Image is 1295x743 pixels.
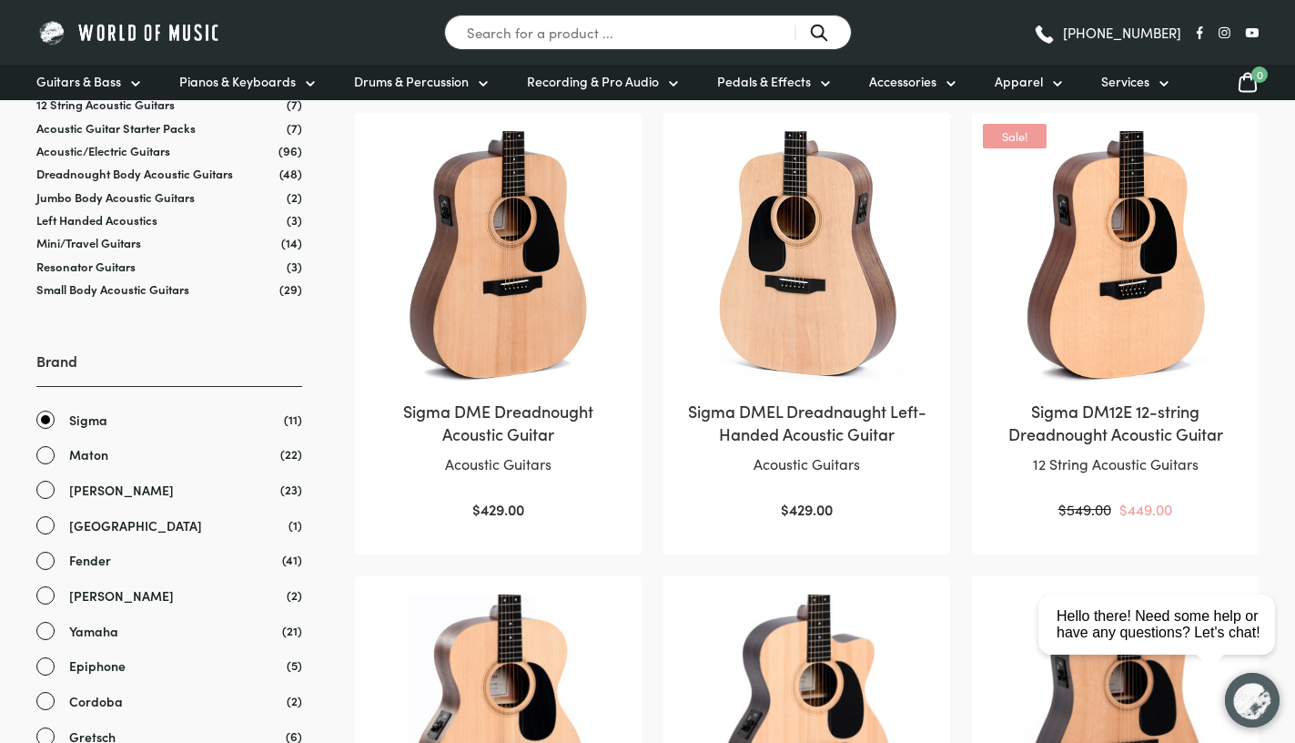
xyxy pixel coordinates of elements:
[781,499,833,519] bdi: 429.00
[36,234,141,251] a: Mini/Travel Guitars
[472,499,524,519] bdi: 429.00
[36,621,302,642] a: Yamaha
[69,621,118,642] span: Yamaha
[36,550,302,571] a: Fender
[373,131,623,382] img: Sigma DME Dreadnought body
[36,142,170,159] a: Acoustic/Electric Guitars
[36,165,233,182] a: Dreadnought Body Acoustic Guitars
[682,400,932,445] h2: Sigma DMEL Dreadnaught Left-Handed Acoustic Guitar
[36,480,302,501] a: [PERSON_NAME]
[373,400,623,445] h2: Sigma DME Dreadnought Acoustic Guitar
[869,72,936,91] span: Accessories
[36,691,302,712] a: Cordoba
[287,189,302,205] span: (2)
[69,515,202,536] span: [GEOGRAPHIC_DATA]
[373,453,623,476] p: Acoustic Guitars
[280,444,302,463] span: (22)
[287,120,302,136] span: (7)
[282,550,302,569] span: (41)
[281,235,302,250] span: (14)
[717,72,811,91] span: Pedals & Effects
[69,656,126,677] span: Epiphone
[1119,499,1172,519] bdi: 449.00
[983,124,1047,148] span: Sale!
[69,550,111,571] span: Fender
[69,585,174,606] span: [PERSON_NAME]
[279,166,302,181] span: (48)
[179,72,296,91] span: Pianos & Keyboards
[287,691,302,710] span: (2)
[287,97,302,112] span: (7)
[36,280,189,298] a: Small Body Acoustic Guitars
[69,480,174,501] span: [PERSON_NAME]
[990,131,1240,382] img: Sigma DM12E 12-string Dreadnought body
[36,72,121,91] span: Guitars & Bass
[287,656,302,675] span: (5)
[1119,499,1128,519] span: $
[36,585,302,606] a: [PERSON_NAME]
[354,72,469,91] span: Drums & Percussion
[995,72,1043,91] span: Apparel
[36,258,136,275] a: Resonator Guitars
[36,18,223,46] img: World of Music
[69,444,108,465] span: Maton
[1058,499,1111,519] bdi: 549.00
[284,410,302,429] span: (11)
[472,499,481,519] span: $
[682,131,932,522] a: Sigma DMEL Dreadnaught Left-Handed Acoustic GuitarAcoustic Guitars$429.00
[1251,66,1268,83] span: 0
[1033,19,1181,46] a: [PHONE_NUMBER]
[36,351,302,386] h3: Brand
[36,656,302,677] a: Epiphone
[278,143,302,158] span: (96)
[36,119,196,137] a: Acoustic Guitar Starter Packs
[36,410,302,431] a: Sigma
[36,515,302,536] a: [GEOGRAPHIC_DATA]
[36,96,175,113] a: 12 String Acoustic Guitars
[69,410,107,431] span: Sigma
[527,72,659,91] span: Recording & Pro Audio
[682,453,932,476] p: Acoustic Guitars
[1058,499,1067,519] span: $
[287,259,302,274] span: (3)
[1031,543,1295,743] iframe: Chat with our support team
[990,400,1240,445] h2: Sigma DM12E 12-string Dreadnought Acoustic Guitar
[682,131,932,382] img: Sigma DMEL Dreadnaught Left-Handed Acoustic Guitar Front
[373,131,623,522] a: Sigma DME Dreadnought Acoustic GuitarAcoustic Guitars$429.00
[282,621,302,640] span: (21)
[1063,25,1181,39] span: [PHONE_NUMBER]
[444,15,852,50] input: Search for a product ...
[280,480,302,499] span: (23)
[287,585,302,605] span: (2)
[1101,72,1149,91] span: Services
[69,691,123,712] span: Cordoba
[279,281,302,297] span: (29)
[781,499,789,519] span: $
[287,212,302,228] span: (3)
[36,444,302,465] a: Maton
[990,453,1240,476] p: 12 String Acoustic Guitars
[36,188,195,206] a: Jumbo Body Acoustic Guitars
[36,211,157,229] a: Left Handed Acoustics
[990,131,1240,522] a: Sigma DM12E 12-string Dreadnought Acoustic Guitar12 String Acoustic GuitarsSale!
[288,515,302,534] span: (1)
